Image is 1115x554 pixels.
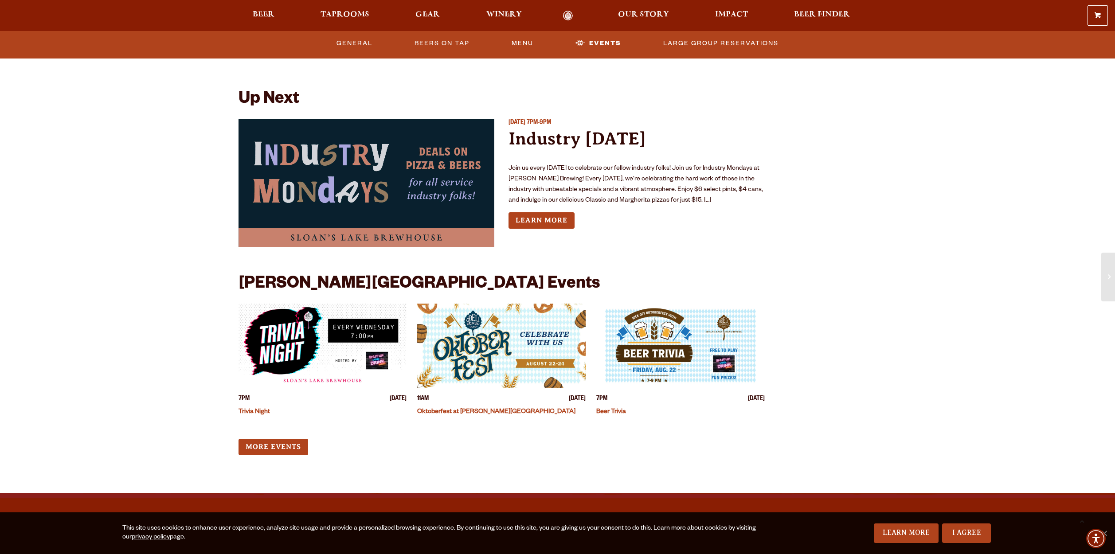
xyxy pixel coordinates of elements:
a: Impact [709,11,754,21]
span: [DATE] [569,395,586,404]
span: 11AM [417,395,429,404]
span: 7PM-9PM [527,120,551,127]
a: Beer Finder [788,11,856,21]
a: Events [572,33,625,54]
h2: Up Next [239,90,299,110]
a: View event details [596,304,765,388]
a: Beer [247,11,280,21]
a: privacy policy [132,534,170,541]
a: Beer Trivia [596,409,626,416]
a: Taprooms [315,11,375,21]
a: I Agree [942,523,991,543]
a: Scroll to top [1071,510,1093,532]
span: Our Story [618,11,669,18]
span: Impact [715,11,748,18]
a: Large Group Reservations [660,33,782,54]
a: Our Story [612,11,675,21]
a: Trivia Night [239,409,270,416]
span: Beer [253,11,274,18]
span: Beer Finder [794,11,850,18]
h2: [PERSON_NAME][GEOGRAPHIC_DATA] Events [239,275,600,295]
span: 7PM [239,395,250,404]
a: Beers On Tap [411,33,473,54]
span: [DATE] [748,395,765,404]
a: Menu [508,33,537,54]
a: Gear [410,11,446,21]
div: This site uses cookies to enhance user experience, analyze site usage and provide a personalized ... [122,524,765,542]
a: Odell Home [552,11,585,21]
span: 7PM [596,395,607,404]
span: Winery [486,11,522,18]
a: Oktoberfest at [PERSON_NAME][GEOGRAPHIC_DATA] [417,409,575,416]
a: View event details [239,119,495,247]
div: Accessibility Menu [1086,529,1106,548]
a: General [333,33,376,54]
span: [DATE] [390,395,407,404]
span: Gear [415,11,440,18]
a: Winery [481,11,528,21]
a: Learn more about Industry Monday [509,212,575,229]
span: [DATE] [509,120,525,127]
a: View event details [239,304,407,388]
a: View event details [417,304,586,388]
span: Taprooms [321,11,369,18]
a: Industry [DATE] [509,129,646,148]
a: More Events (opens in a new window) [239,439,308,455]
p: Join us every [DATE] to celebrate our fellow industry folks! Join us for Industry Mondays at [PER... [509,164,765,206]
a: Learn More [874,523,939,543]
